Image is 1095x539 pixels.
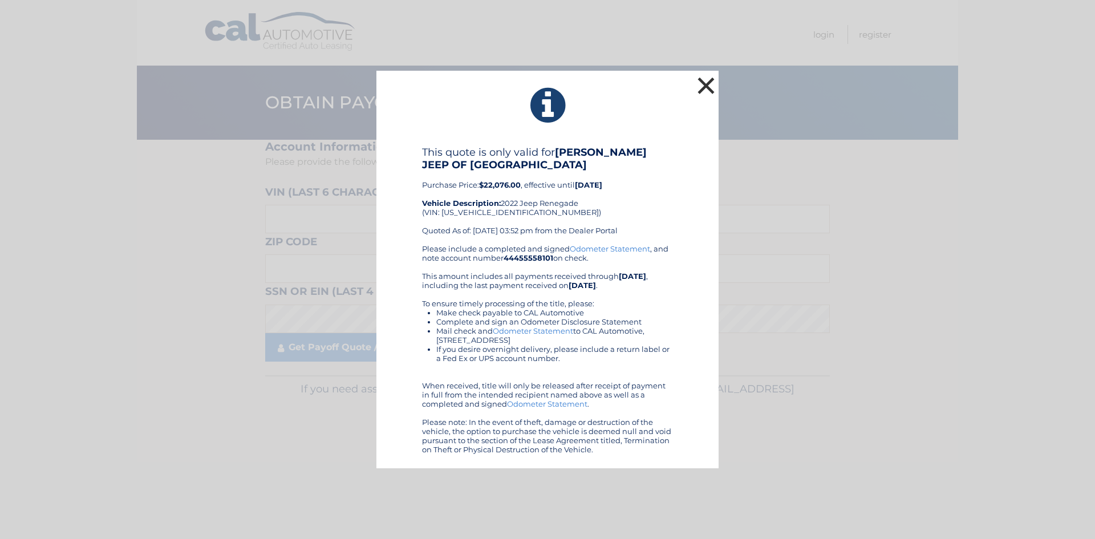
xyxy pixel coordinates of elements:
div: Please include a completed and signed , and note account number on check. This amount includes al... [422,244,673,454]
li: Make check payable to CAL Automotive [436,308,673,317]
a: Odometer Statement [570,244,650,253]
b: 44455558101 [504,253,553,262]
a: Odometer Statement [507,399,587,408]
b: [DATE] [575,180,602,189]
b: $22,076.00 [479,180,521,189]
div: Purchase Price: , effective until 2022 Jeep Renegade (VIN: [US_VEHICLE_IDENTIFICATION_NUMBER]) Qu... [422,146,673,244]
li: Mail check and to CAL Automotive, [STREET_ADDRESS] [436,326,673,345]
b: [DATE] [619,271,646,281]
button: × [695,74,717,97]
h4: This quote is only valid for [422,146,673,171]
b: [DATE] [569,281,596,290]
li: If you desire overnight delivery, please include a return label or a Fed Ex or UPS account number. [436,345,673,363]
b: [PERSON_NAME] JEEP OF [GEOGRAPHIC_DATA] [422,146,647,171]
li: Complete and sign an Odometer Disclosure Statement [436,317,673,326]
a: Odometer Statement [493,326,573,335]
strong: Vehicle Description: [422,198,501,208]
